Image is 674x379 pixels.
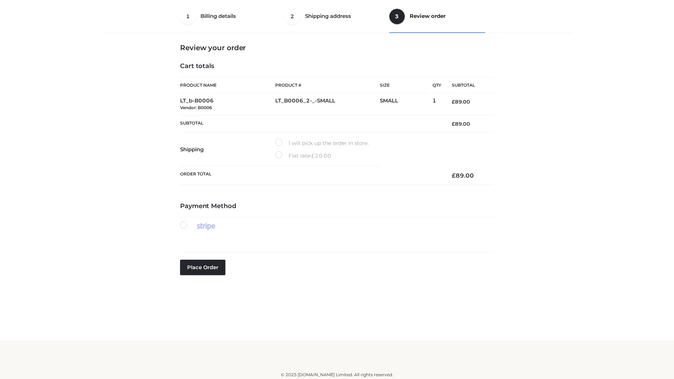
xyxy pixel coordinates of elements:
small: Vendor: B0006 [180,105,212,110]
bdi: 89.00 [452,99,470,105]
th: Qty [432,77,441,93]
span: £ [452,172,456,179]
td: SMALL [380,93,432,115]
th: Shipping [180,133,275,166]
span: £ [452,99,455,105]
span: £ [311,152,315,159]
td: 1 [432,93,441,115]
th: Product Name [180,77,275,93]
span: £ [452,121,455,127]
label: I will pick up the order in store. [275,139,369,148]
th: Subtotal [441,78,494,93]
th: Size [380,78,429,93]
button: Place order [180,260,225,275]
h4: Cart totals [180,62,494,70]
label: Flat rate: [275,151,331,160]
bdi: 20.00 [311,152,331,159]
h3: Review your order [180,44,494,52]
bdi: 89.00 [452,121,470,127]
h4: Payment Method [180,202,494,210]
td: LT_B0006_2-_-SMALL [275,93,380,115]
td: LT_b-B0006 [180,93,275,115]
th: Subtotal [180,115,441,132]
th: Product # [275,77,380,93]
th: Order Total [180,166,441,185]
bdi: 89.00 [452,172,474,179]
div: © 2025 [DOMAIN_NAME] Limited. All rights reserved. [104,371,570,378]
